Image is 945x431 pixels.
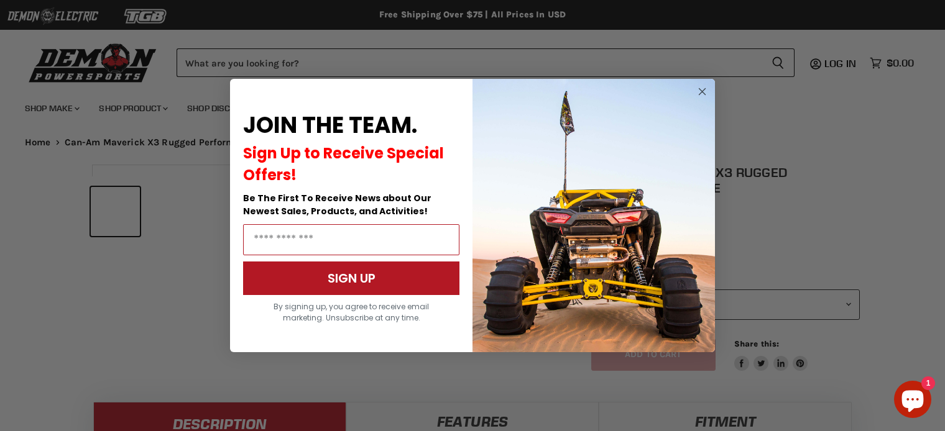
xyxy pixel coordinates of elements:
[890,381,935,421] inbox-online-store-chat: Shopify online store chat
[274,301,429,323] span: By signing up, you agree to receive email marketing. Unsubscribe at any time.
[243,109,417,141] span: JOIN THE TEAM.
[243,143,444,185] span: Sign Up to Receive Special Offers!
[243,224,459,255] input: Email Address
[694,84,710,99] button: Close dialog
[243,261,459,295] button: SIGN UP
[243,192,431,217] span: Be The First To Receive News about Our Newest Sales, Products, and Activities!
[472,79,715,352] img: a9095488-b6e7-41ba-879d-588abfab540b.jpeg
